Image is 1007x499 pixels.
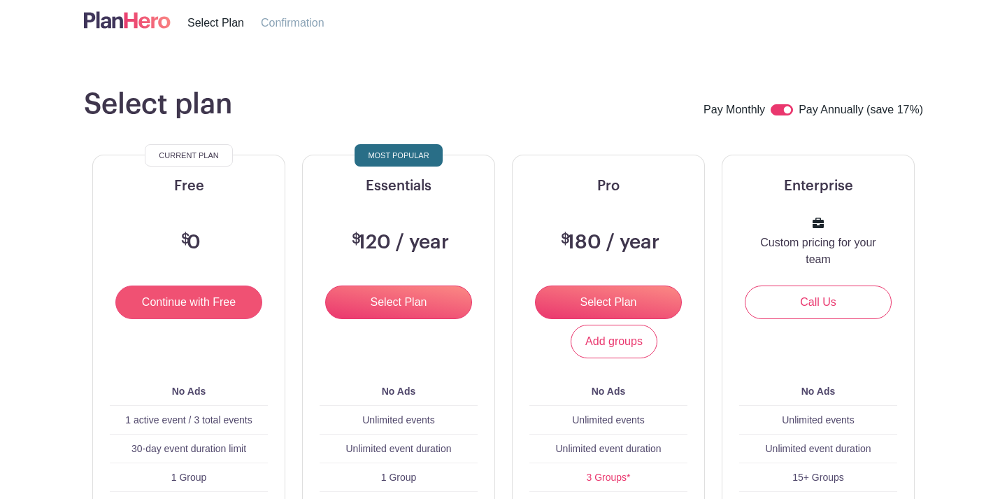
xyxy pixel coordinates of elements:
[131,443,246,454] span: 30-day event duration limit
[320,178,478,195] h5: Essentials
[115,286,262,319] input: Continue with Free
[381,472,417,483] span: 1 Group
[110,178,268,195] h5: Free
[325,286,472,319] input: Select Plan
[592,386,625,397] b: No Ads
[739,178,897,195] h5: Enterprise
[572,414,645,426] span: Unlimited events
[801,386,835,397] b: No Ads
[171,472,207,483] span: 1 Group
[556,443,662,454] span: Unlimited event duration
[529,178,687,195] h5: Pro
[125,414,252,426] span: 1 active event / 3 total events
[571,325,657,358] a: Add groups
[799,101,923,120] label: Pay Annually (save 17%)
[159,147,218,164] span: Current Plan
[84,8,171,31] img: logo-507f7623f17ff9eddc593b1ce0a138ce2505c220e1c5a4e2b4648c50719b7d32.svg
[368,147,429,164] span: Most Popular
[352,232,361,246] span: $
[84,87,232,121] h1: Select plan
[756,234,880,268] p: Custom pricing for your team
[382,386,415,397] b: No Ads
[348,231,449,255] h3: 120 / year
[178,231,201,255] h3: 0
[535,286,682,319] input: Select Plan
[181,232,190,246] span: $
[782,414,855,426] span: Unlimited events
[766,443,871,454] span: Unlimited event duration
[561,232,570,246] span: $
[172,386,206,397] b: No Ads
[557,231,659,255] h3: 180 / year
[792,472,844,483] span: 15+ Groups
[586,472,630,483] a: 3 Groups*
[187,17,244,29] span: Select Plan
[362,414,435,426] span: Unlimited events
[704,101,765,120] label: Pay Monthly
[261,17,324,29] span: Confirmation
[346,443,452,454] span: Unlimited event duration
[745,286,892,319] a: Call Us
